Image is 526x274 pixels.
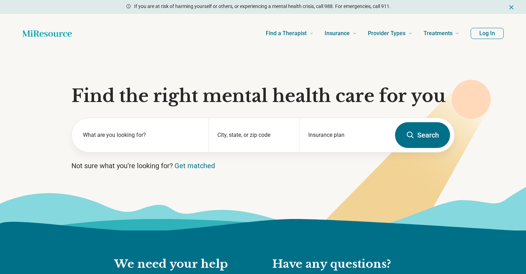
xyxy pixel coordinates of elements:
span: Provider Types [368,29,405,38]
p: If you are at risk of harming yourself or others, or experiencing a mental health crisis, call 98... [134,3,391,10]
span: Treatments [424,29,452,38]
span: Insurance [325,29,350,38]
button: Dismiss [508,3,515,11]
a: Treatments [424,19,459,47]
a: Find a Therapist [266,19,314,47]
button: Log In [471,28,504,39]
a: Provider Types [368,19,412,47]
button: Search [395,122,450,148]
h2: We need your help [114,257,258,272]
span: Find a Therapist [266,29,307,38]
a: Insurance [325,19,357,47]
a: Home page [22,26,72,40]
label: What are you looking for? [83,131,200,139]
p: Not sure what you’re looking for? [71,161,455,171]
h1: Find the right mental health care for you [71,86,455,107]
h2: Have any questions? [272,257,412,272]
a: Get matched [175,162,215,170]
